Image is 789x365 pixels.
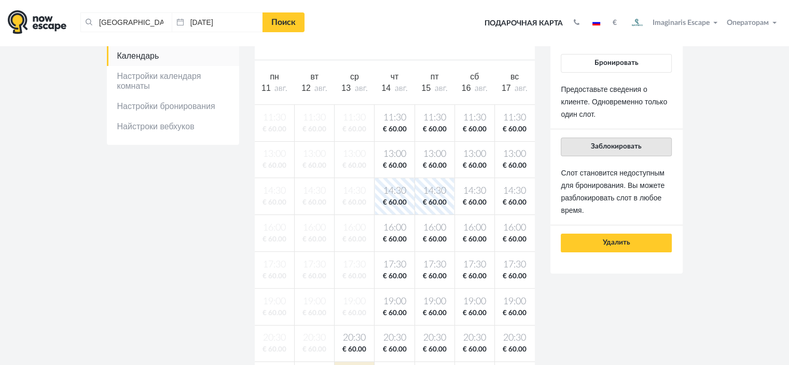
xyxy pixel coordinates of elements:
[341,84,351,92] span: 13
[417,259,452,272] span: 17:30
[561,167,671,217] p: Слот становится недоступным для бронирования. Вы можете разблокировать слот в любое время.
[497,259,533,272] span: 17:30
[497,148,533,161] span: 13:00
[377,222,412,235] span: 16:00
[337,345,372,355] span: € 60.00
[431,72,439,81] span: пт
[497,345,533,355] span: € 60.00
[653,17,710,26] span: Imaginaris Escape
[510,72,519,81] span: вс
[457,345,492,355] span: € 60.00
[417,332,452,345] span: 20:30
[561,234,671,252] button: Удалить
[497,272,533,281] span: € 60.00
[377,235,412,245] span: € 60.00
[457,295,492,308] span: 19:00
[107,46,239,66] a: Календарь
[107,116,239,137] a: Найстроки вебхуков
[261,84,271,92] span: 11
[497,185,533,198] span: 14:30
[457,125,492,134] span: € 60.00
[377,272,412,281] span: € 60.00
[417,198,452,208] span: € 60.00
[417,185,452,198] span: 14:30
[350,72,359,81] span: ср
[417,272,452,281] span: € 60.00
[314,84,327,92] span: авг.
[274,84,287,92] span: авг.
[8,10,66,34] img: logo
[457,148,492,161] span: 13:00
[457,235,492,245] span: € 60.00
[422,84,431,92] span: 15
[417,112,452,125] span: 11:30
[172,12,263,32] input: Дата
[377,112,412,125] span: 11:30
[80,12,172,32] input: Город или название квеста
[395,84,408,92] span: авг.
[497,332,533,345] span: 20:30
[457,161,492,171] span: € 60.00
[462,84,471,92] span: 16
[497,308,533,318] span: € 60.00
[377,198,412,208] span: € 60.00
[377,345,412,355] span: € 60.00
[497,235,533,245] span: € 60.00
[497,222,533,235] span: 16:00
[457,332,492,345] span: 20:30
[381,84,391,92] span: 14
[497,295,533,308] span: 19:00
[457,308,492,318] span: € 60.00
[417,295,452,308] span: 19:00
[497,198,533,208] span: € 60.00
[377,161,412,171] span: € 60.00
[457,198,492,208] span: € 60.00
[107,96,239,116] a: Настройки бронирования
[417,345,452,355] span: € 60.00
[457,272,492,281] span: € 60.00
[502,84,511,92] span: 17
[377,295,412,308] span: 19:00
[377,185,412,198] span: 14:30
[497,125,533,134] span: € 60.00
[354,84,367,92] span: авг.
[457,222,492,235] span: 16:00
[377,259,412,272] span: 17:30
[310,72,318,81] span: вт
[377,148,412,161] span: 13:00
[603,239,630,246] span: Удалить
[417,125,452,134] span: € 60.00
[497,161,533,171] span: € 60.00
[435,84,448,92] span: авг.
[561,138,671,156] button: Заблокировать
[625,12,722,33] button: Imaginaris Escape
[475,84,488,92] span: авг.
[607,18,622,28] button: €
[417,308,452,318] span: € 60.00
[470,72,479,81] span: сб
[724,18,781,28] button: Операторам
[561,83,671,120] p: Предоставьте сведения о клиенте. Одновременно только один слот.
[377,308,412,318] span: € 60.00
[591,143,642,150] span: Заблокировать
[613,19,617,26] strong: €
[417,235,452,245] span: € 60.00
[561,54,671,73] button: Бронировать
[377,125,412,134] span: € 60.00
[515,84,528,92] span: авг.
[337,332,372,345] span: 20:30
[417,222,452,235] span: 16:00
[457,112,492,125] span: 11:30
[417,161,452,171] span: € 60.00
[497,112,533,125] span: 11:30
[417,148,452,161] span: 13:00
[457,259,492,272] span: 17:30
[481,12,566,35] a: Подарочная карта
[592,20,600,25] img: ru.jpg
[377,332,412,345] span: 20:30
[301,84,311,92] span: 12
[270,72,279,81] span: пн
[727,19,769,26] span: Операторам
[457,185,492,198] span: 14:30
[391,72,399,81] span: чт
